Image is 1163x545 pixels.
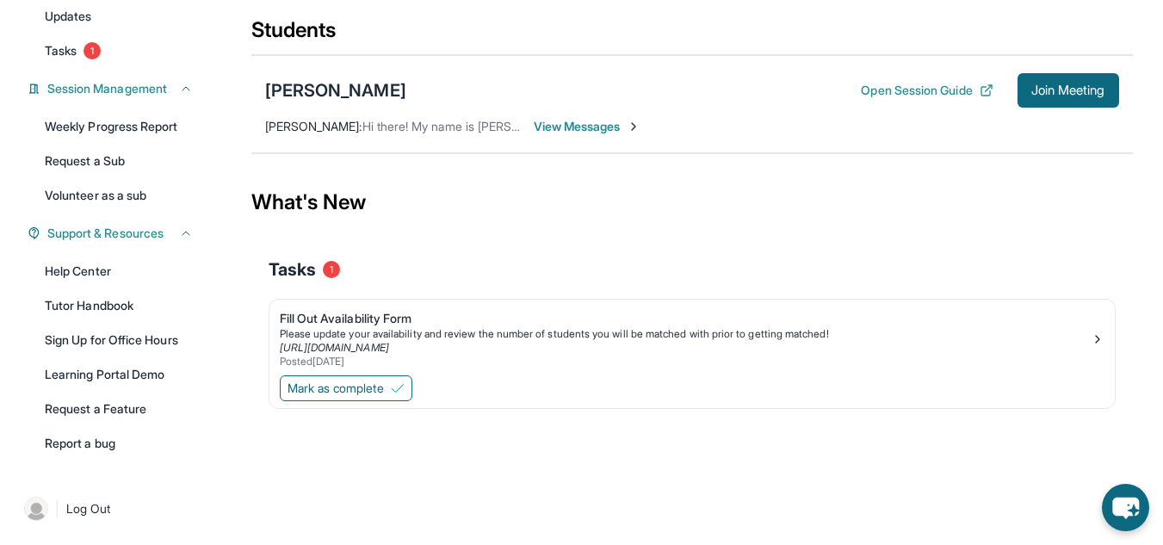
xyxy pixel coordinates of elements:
[861,82,993,99] button: Open Session Guide
[24,497,48,521] img: user-img
[34,325,203,356] a: Sign Up for Office Hours
[265,119,362,133] span: [PERSON_NAME] :
[280,355,1091,368] div: Posted [DATE]
[391,381,405,395] img: Mark as complete
[84,42,101,59] span: 1
[45,42,77,59] span: Tasks
[34,359,203,390] a: Learning Portal Demo
[34,35,203,66] a: Tasks1
[40,225,193,242] button: Support & Resources
[269,257,316,282] span: Tasks
[34,256,203,287] a: Help Center
[34,111,203,142] a: Weekly Progress Report
[280,310,1091,327] div: Fill Out Availability Form
[323,261,340,278] span: 1
[55,499,59,519] span: |
[47,225,164,242] span: Support & Resources
[534,118,641,135] span: View Messages
[1031,85,1105,96] span: Join Meeting
[34,428,203,459] a: Report a bug
[288,380,384,397] span: Mark as complete
[34,180,203,211] a: Volunteer as a sub
[34,1,203,32] a: Updates
[17,490,203,528] a: |Log Out
[280,327,1091,341] div: Please update your availability and review the number of students you will be matched with prior ...
[1018,73,1119,108] button: Join Meeting
[47,80,167,97] span: Session Management
[34,393,203,424] a: Request a Feature
[34,146,203,177] a: Request a Sub
[265,78,406,102] div: [PERSON_NAME]
[280,341,389,354] a: [URL][DOMAIN_NAME]
[627,120,640,133] img: Chevron-Right
[1102,484,1149,531] button: chat-button
[34,290,203,321] a: Tutor Handbook
[40,80,193,97] button: Session Management
[251,164,1133,240] div: What's New
[280,375,412,401] button: Mark as complete
[66,500,111,517] span: Log Out
[45,8,92,25] span: Updates
[251,16,1133,54] div: Students
[269,300,1115,372] a: Fill Out Availability FormPlease update your availability and review the number of students you w...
